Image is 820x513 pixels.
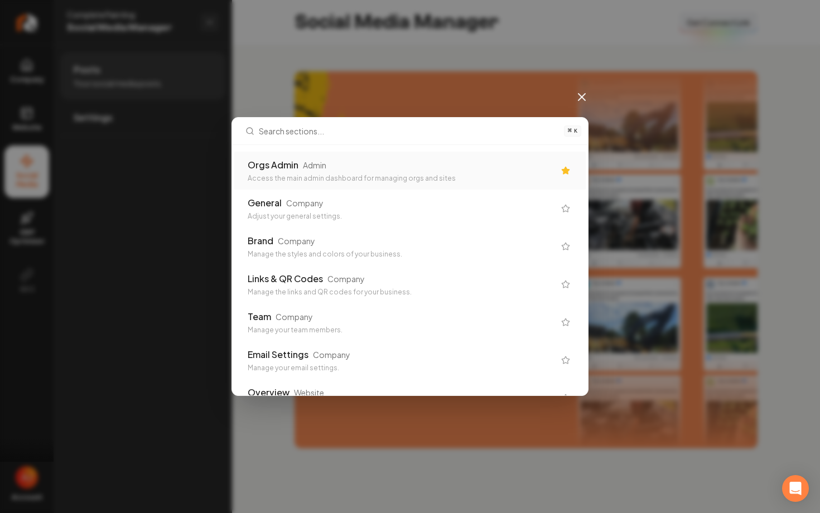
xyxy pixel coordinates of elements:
[248,272,323,285] div: Links & QR Codes
[294,387,324,398] div: Website
[248,288,554,297] div: Manage the links and QR codes for your business.
[248,212,554,221] div: Adjust your general settings.
[248,326,554,335] div: Manage your team members.
[782,475,809,502] div: Open Intercom Messenger
[327,273,365,284] div: Company
[248,250,554,259] div: Manage the styles and colors of your business.
[276,311,313,322] div: Company
[248,196,282,210] div: General
[303,159,326,171] div: Admin
[248,386,290,399] div: Overview
[232,145,588,395] div: Search sections...
[259,118,557,144] input: Search sections...
[248,158,298,172] div: Orgs Admin
[248,310,271,323] div: Team
[248,174,554,183] div: Access the main admin dashboard for managing orgs and sites
[248,348,308,361] div: Email Settings
[248,234,273,248] div: Brand
[286,197,324,209] div: Company
[313,349,350,360] div: Company
[248,364,554,372] div: Manage your email settings.
[278,235,315,246] div: Company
